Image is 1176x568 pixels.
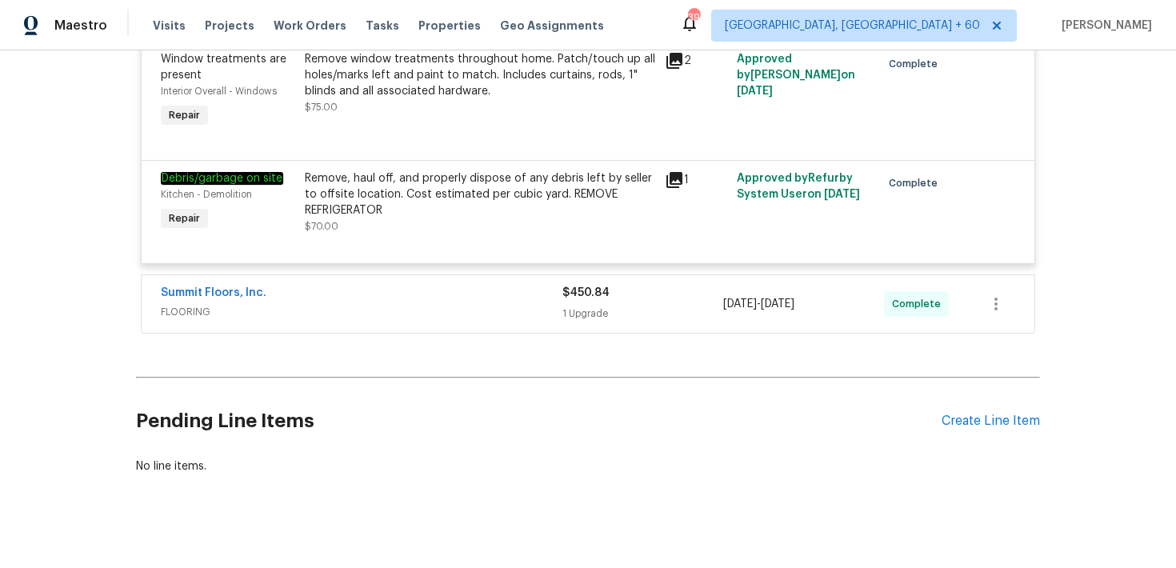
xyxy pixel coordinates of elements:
span: Maestro [54,18,107,34]
span: Projects [205,18,254,34]
span: $75.00 [305,102,338,112]
span: Repair [162,210,206,226]
span: Visits [153,18,186,34]
span: [DATE] [824,189,860,200]
span: [DATE] [737,86,773,97]
span: FLOORING [161,304,562,320]
div: Remove, haul off, and properly dispose of any debris left by seller to offsite location. Cost est... [305,170,655,218]
span: Geo Assignments [500,18,604,34]
span: Kitchen - Demolition [161,190,252,199]
span: Tasks [366,20,399,31]
span: [DATE] [761,298,794,310]
span: Interior Overall - Windows [161,86,277,96]
a: Summit Floors, Inc. [161,287,266,298]
span: $450.84 [562,287,610,298]
span: - [723,296,794,312]
span: Repair [162,107,206,123]
em: Debris/garbage on site [161,172,283,185]
div: 1 Upgrade [562,306,723,322]
span: Window treatments are present [161,54,286,81]
div: 1 [665,170,727,190]
span: Work Orders [274,18,346,34]
div: Create Line Item [942,414,1040,429]
h2: Pending Line Items [136,384,942,458]
span: Properties [418,18,481,34]
span: Complete [889,175,944,191]
div: 397 [688,10,699,26]
span: [PERSON_NAME] [1055,18,1152,34]
span: [DATE] [723,298,757,310]
span: [GEOGRAPHIC_DATA], [GEOGRAPHIC_DATA] + 60 [725,18,980,34]
div: No line items. [136,458,1040,474]
span: Complete [889,56,944,72]
div: Remove window treatments throughout home. Patch/touch up all holes/marks left and paint to match.... [305,51,655,99]
span: Approved by [PERSON_NAME] on [737,54,855,97]
span: Approved by Refurby System User on [737,173,860,200]
span: Complete [892,296,947,312]
div: 2 [665,51,727,70]
span: $70.00 [305,222,338,231]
